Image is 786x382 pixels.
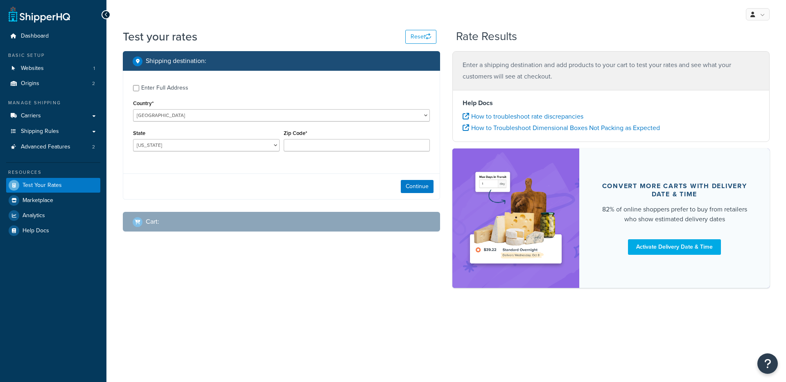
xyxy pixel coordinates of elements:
span: 1 [93,65,95,72]
li: Advanced Features [6,139,100,155]
a: Help Docs [6,223,100,238]
span: Help Docs [23,227,49,234]
label: Country* [133,100,154,106]
span: Advanced Features [21,144,70,151]
li: Origins [6,76,100,91]
div: Manage Shipping [6,99,100,106]
a: How to troubleshoot rate discrepancies [463,112,583,121]
span: 2 [92,144,95,151]
img: feature-image-ddt-36eae7f7280da8017bfb280eaccd9c446f90b1fe08728e4019434db127062ab4.png [465,161,567,276]
button: Continue [401,180,434,193]
button: Reset [405,30,436,44]
div: Convert more carts with delivery date & time [599,182,750,198]
a: How to Troubleshoot Dimensional Boxes Not Packing as Expected [463,123,660,133]
h2: Shipping destination : [146,57,206,65]
a: Origins2 [6,76,100,91]
span: Analytics [23,212,45,219]
h1: Test your rates [123,29,197,45]
label: State [133,130,145,136]
div: Basic Setup [6,52,100,59]
span: Dashboard [21,33,49,40]
span: Carriers [21,112,41,119]
span: Origins [21,80,39,87]
a: Test Your Rates [6,178,100,193]
div: Enter Full Address [141,82,188,94]
a: Analytics [6,208,100,223]
a: Advanced Features2 [6,139,100,155]
span: Marketplace [23,197,53,204]
a: Marketplace [6,193,100,208]
div: Resources [6,169,100,176]
a: Dashboard [6,29,100,44]
span: Test Your Rates [23,182,62,189]
span: Shipping Rules [21,128,59,135]
h4: Help Docs [463,98,759,108]
a: Websites1 [6,61,100,76]
h2: Rate Results [456,30,517,43]
a: Activate Delivery Date & Time [628,239,721,255]
div: 82% of online shoppers prefer to buy from retailers who show estimated delivery dates [599,204,750,224]
a: Shipping Rules [6,124,100,139]
span: Websites [21,65,44,72]
input: Enter Full Address [133,85,139,91]
h2: Cart : [146,218,159,225]
label: Zip Code* [284,130,307,136]
a: Carriers [6,108,100,124]
button: Open Resource Center [757,353,778,374]
li: Websites [6,61,100,76]
span: 2 [92,80,95,87]
p: Enter a shipping destination and add products to your cart to test your rates and see what your c... [463,59,759,82]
